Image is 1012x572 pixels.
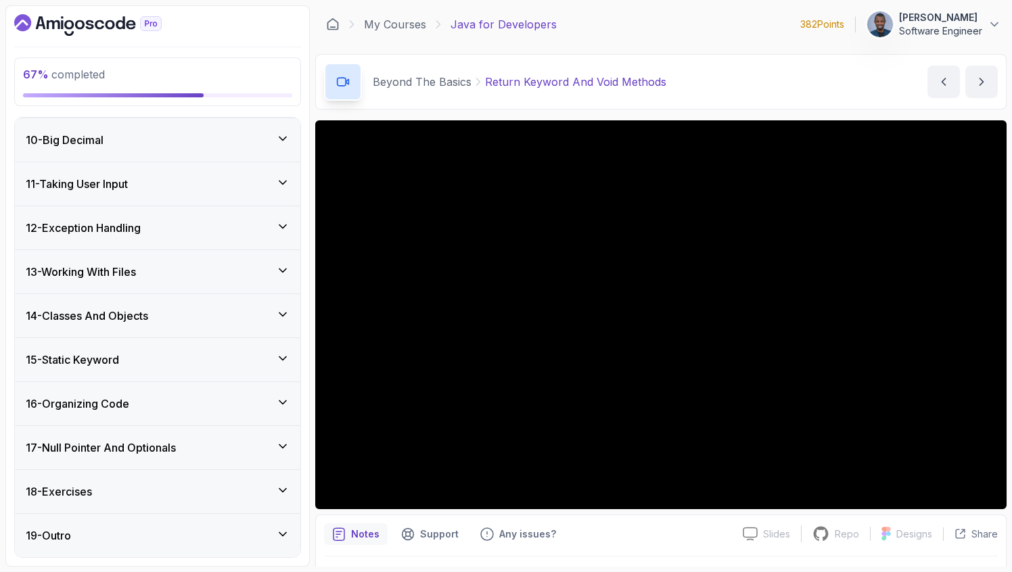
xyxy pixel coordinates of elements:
[26,264,136,280] h3: 13 - Working With Files
[896,527,932,541] p: Designs
[26,483,92,500] h3: 18 - Exercises
[14,14,193,36] a: Dashboard
[15,470,300,513] button: 18-Exercises
[15,118,300,162] button: 10-Big Decimal
[965,66,998,98] button: next content
[763,527,790,541] p: Slides
[971,527,998,541] p: Share
[420,527,459,541] p: Support
[499,527,556,541] p: Any issues?
[15,250,300,293] button: 13-Working With Files
[26,352,119,368] h3: 15 - Static Keyword
[15,426,300,469] button: 17-Null Pointer And Optionals
[364,16,426,32] a: My Courses
[15,162,300,206] button: 11-Taking User Input
[15,382,300,425] button: 16-Organizing Code
[23,68,105,81] span: completed
[15,294,300,337] button: 14-Classes And Objects
[373,74,471,90] p: Beyond The Basics
[393,523,467,545] button: Support button
[899,24,982,38] p: Software Engineer
[472,523,564,545] button: Feedback button
[15,338,300,381] button: 15-Static Keyword
[899,11,982,24] p: [PERSON_NAME]
[26,396,129,412] h3: 16 - Organizing Code
[26,220,141,236] h3: 12 - Exception Handling
[26,527,71,544] h3: 19 - Outro
[451,16,557,32] p: Java for Developers
[26,308,148,324] h3: 14 - Classes And Objects
[15,514,300,557] button: 19-Outro
[927,66,960,98] button: previous content
[324,523,388,545] button: notes button
[351,527,379,541] p: Notes
[26,439,176,456] h3: 17 - Null Pointer And Optionals
[23,68,49,81] span: 67 %
[800,18,844,31] p: 382 Points
[485,74,666,90] p: Return Keyword And Void Methods
[315,120,1007,509] iframe: 6 - Return Keyword and Void Methods
[26,176,128,192] h3: 11 - Taking User Input
[867,11,1001,38] button: user profile image[PERSON_NAME]Software Engineer
[15,206,300,249] button: 12-Exception Handling
[26,132,103,148] h3: 10 - Big Decimal
[943,527,998,541] button: Share
[867,11,893,37] img: user profile image
[835,527,859,541] p: Repo
[326,18,340,31] a: Dashboard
